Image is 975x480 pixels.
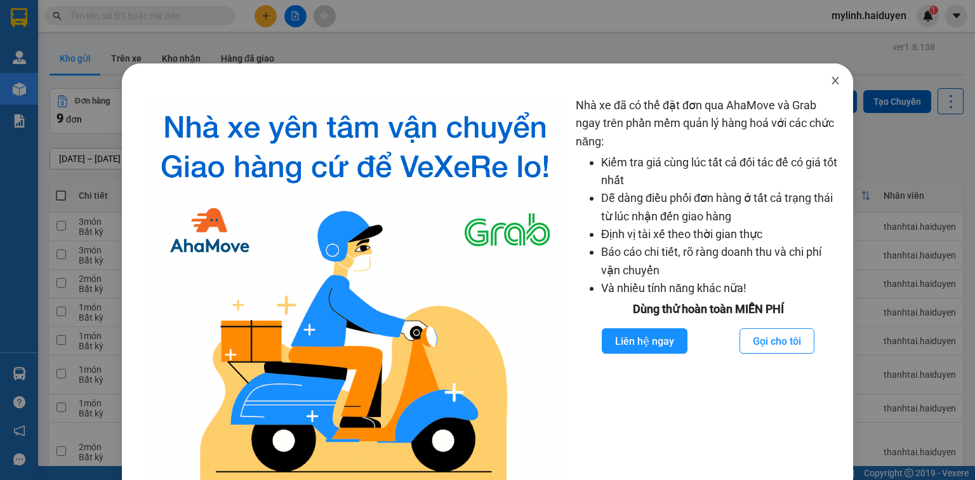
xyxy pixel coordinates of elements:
li: Dễ dàng điều phối đơn hàng ở tất cả trạng thái từ lúc nhận đến giao hàng [601,189,840,225]
span: close [830,76,840,86]
li: Định vị tài xế theo thời gian thực [601,225,840,243]
li: Báo cáo chi tiết, rõ ràng doanh thu và chi phí vận chuyển [601,243,840,279]
div: Dùng thử hoàn toàn MIỄN PHÍ [576,300,840,318]
button: Close [818,63,853,99]
button: Gọi cho tôi [740,328,814,354]
li: Và nhiều tính năng khác nữa! [601,279,840,297]
span: Liên hệ ngay [615,333,674,349]
span: Gọi cho tôi [753,333,801,349]
button: Liên hệ ngay [602,328,687,354]
li: Kiểm tra giá cùng lúc tất cả đối tác để có giá tốt nhất [601,154,840,190]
